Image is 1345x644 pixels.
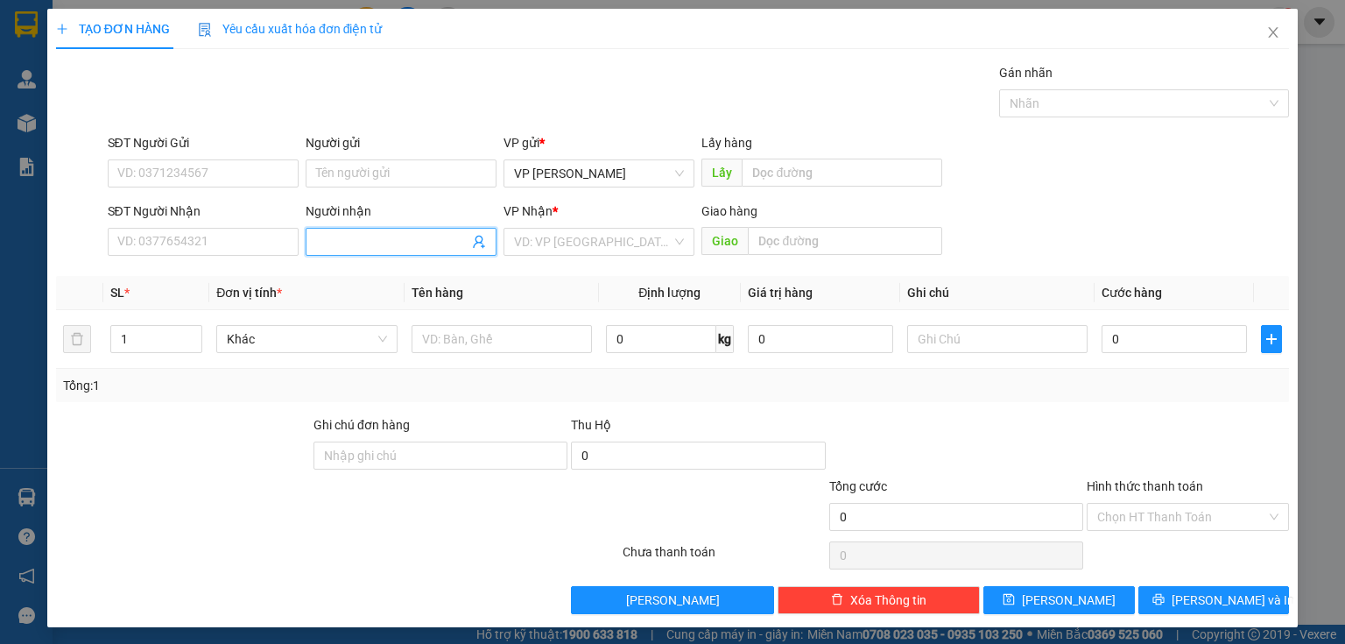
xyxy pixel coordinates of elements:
[306,133,496,152] div: Người gửi
[701,204,757,218] span: Giao hàng
[313,442,567,470] input: Ghi chú đơn hàng
[1102,286,1162,300] span: Cước hàng
[999,66,1053,80] label: Gán nhãn
[850,591,926,610] span: Xóa Thông tin
[412,286,463,300] span: Tên hàng
[108,133,299,152] div: SĐT Người Gửi
[701,136,752,150] span: Lấy hàng
[621,542,827,573] div: Chưa thanh toán
[701,227,748,255] span: Giao
[503,133,694,152] div: VP gửi
[22,113,99,195] b: [PERSON_NAME]
[412,325,592,353] input: VD: Bàn, Ghế
[626,591,720,610] span: [PERSON_NAME]
[514,160,684,187] span: VP Phan Rang
[701,159,742,187] span: Lấy
[1172,591,1294,610] span: [PERSON_NAME] và In
[108,25,173,108] b: Gửi khách hàng
[190,22,232,64] img: logo.jpg
[472,235,486,249] span: user-add
[216,286,282,300] span: Đơn vị tính
[306,202,496,221] div: Người nhận
[503,204,553,218] span: VP Nhận
[571,418,611,432] span: Thu Hộ
[900,276,1095,310] th: Ghi chú
[829,479,887,493] span: Tổng cước
[907,325,1088,353] input: Ghi Chú
[56,22,170,36] span: TẠO ĐƠN HÀNG
[1003,593,1015,607] span: save
[110,286,124,300] span: SL
[63,325,91,353] button: delete
[748,286,813,300] span: Giá trị hàng
[1022,591,1116,610] span: [PERSON_NAME]
[63,376,520,395] div: Tổng: 1
[108,202,299,221] div: SĐT Người Nhận
[1266,25,1280,39] span: close
[638,286,701,300] span: Định lượng
[742,159,942,187] input: Dọc đường
[1152,593,1165,607] span: printer
[983,586,1135,614] button: save[PERSON_NAME]
[198,22,383,36] span: Yêu cầu xuất hóa đơn điện tử
[1262,332,1281,346] span: plus
[147,67,241,81] b: [DOMAIN_NAME]
[313,418,410,432] label: Ghi chú đơn hàng
[56,23,68,35] span: plus
[1138,586,1290,614] button: printer[PERSON_NAME] và In
[778,586,980,614] button: deleteXóa Thông tin
[147,83,241,105] li: (c) 2017
[198,23,212,37] img: icon
[1087,479,1203,493] label: Hình thức thanh toán
[571,586,773,614] button: [PERSON_NAME]
[831,593,843,607] span: delete
[227,326,386,352] span: Khác
[1249,9,1298,58] button: Close
[1261,325,1282,353] button: plus
[748,325,893,353] input: 0
[748,227,942,255] input: Dọc đường
[716,325,734,353] span: kg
